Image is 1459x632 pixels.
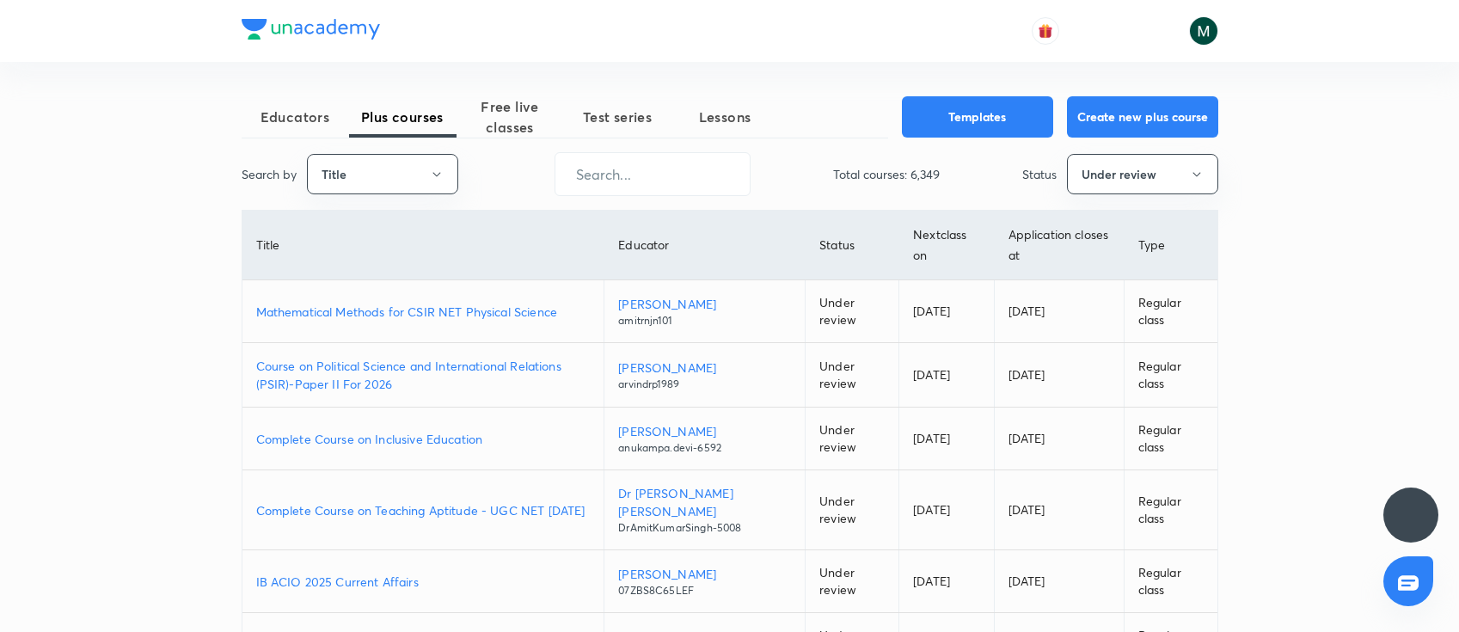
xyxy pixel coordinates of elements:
th: Application closes at [994,211,1124,280]
a: [PERSON_NAME]07ZBS8C65LEF [618,565,791,598]
button: Under review [1067,154,1218,194]
th: Title [242,211,604,280]
a: [PERSON_NAME]anukampa.devi-6592 [618,422,791,456]
td: [DATE] [994,280,1124,343]
td: [DATE] [994,343,1124,408]
p: Total courses: 6,349 [833,165,940,183]
p: amitrnjn101 [618,313,791,328]
a: Complete Course on Teaching Aptitude - UGC NET [DATE] [256,501,591,519]
p: anukampa.devi-6592 [618,440,791,456]
span: Educators [242,107,349,127]
th: Educator [604,211,806,280]
a: [PERSON_NAME]amitrnjn101 [618,295,791,328]
p: [PERSON_NAME] [618,359,791,377]
p: [PERSON_NAME] [618,295,791,313]
a: Company Logo [242,19,380,44]
td: Regular class [1124,408,1217,470]
img: avatar [1038,23,1053,39]
td: [DATE] [994,550,1124,613]
p: DrAmitKumarSingh-5008 [618,520,791,536]
td: Regular class [1124,470,1217,550]
p: 07ZBS8C65LEF [618,583,791,598]
td: Under review [806,343,899,408]
button: Templates [902,96,1053,138]
td: [DATE] [899,280,994,343]
th: Status [806,211,899,280]
p: [PERSON_NAME] [618,565,791,583]
button: Create new plus course [1067,96,1218,138]
td: [DATE] [899,550,994,613]
span: Free live classes [457,96,564,138]
td: [DATE] [994,470,1124,550]
a: Dr [PERSON_NAME] [PERSON_NAME]DrAmitKumarSingh-5008 [618,484,791,536]
button: avatar [1032,17,1059,45]
th: Next class on [899,211,994,280]
td: Under review [806,408,899,470]
img: ttu [1401,505,1421,525]
td: Regular class [1124,280,1217,343]
td: Regular class [1124,550,1217,613]
a: IB ACIO 2025 Current Affairs [256,573,591,591]
span: Lessons [671,107,779,127]
a: Course on Political Science and International Relations (PSIR)-Paper II For 2026 [256,357,591,393]
p: Search by [242,165,297,183]
span: Plus courses [349,107,457,127]
p: [PERSON_NAME] [618,422,791,440]
span: Test series [564,107,671,127]
td: [DATE] [994,408,1124,470]
td: Regular class [1124,343,1217,408]
td: [DATE] [899,408,994,470]
p: Dr [PERSON_NAME] [PERSON_NAME] [618,484,791,520]
td: Under review [806,470,899,550]
td: [DATE] [899,470,994,550]
td: Under review [806,280,899,343]
p: Status [1022,165,1057,183]
p: arvindrp1989 [618,377,791,392]
a: Mathematical Methods for CSIR NET Physical Science [256,303,591,321]
input: Search... [555,152,750,196]
td: Under review [806,550,899,613]
button: Title [307,154,458,194]
a: [PERSON_NAME]arvindrp1989 [618,359,791,392]
img: Milind Shahare [1189,16,1218,46]
img: Company Logo [242,19,380,40]
a: Complete Course on Inclusive Education [256,430,591,448]
td: [DATE] [899,343,994,408]
th: Type [1124,211,1217,280]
